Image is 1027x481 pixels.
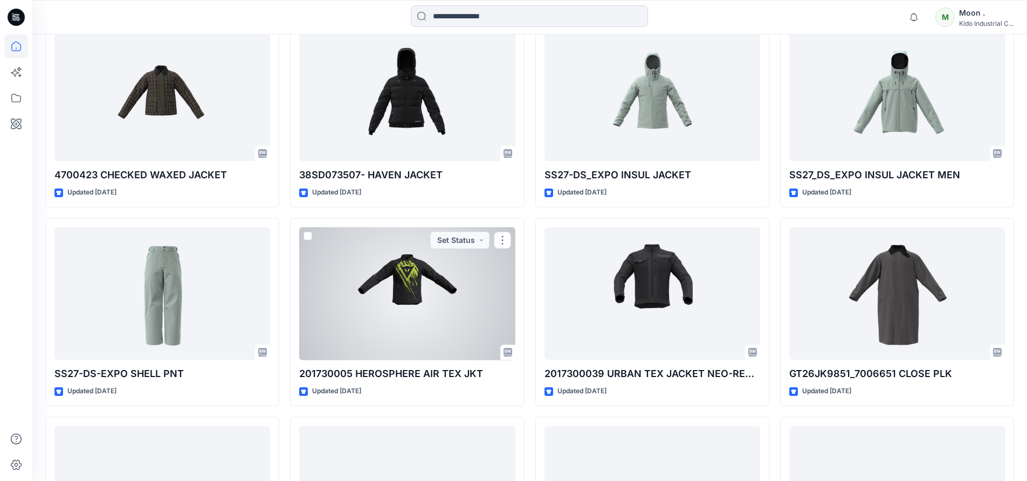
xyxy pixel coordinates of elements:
p: 38SD073507- HAVEN JACKET [299,168,515,183]
div: M [935,8,955,27]
p: Updated [DATE] [802,386,851,397]
a: GT26JK9851_7006651 CLOSE PLK [789,227,1005,360]
p: Updated [DATE] [312,386,361,397]
p: SS27-DS-EXPO SHELL PNT [54,366,270,381]
a: SS27_DS_EXPO INSUL JACKET MEN [789,29,1005,162]
p: Updated [DATE] [557,386,606,397]
p: Updated [DATE] [802,187,851,198]
a: 201730005 HEROSPHERE AIR TEX JKT [299,227,515,360]
div: Moon . [959,6,1014,19]
p: Updated [DATE] [67,187,116,198]
a: 38SD073507- HAVEN JACKET [299,29,515,162]
p: Updated [DATE] [67,386,116,397]
p: 201730005 HEROSPHERE AIR TEX JKT [299,366,515,381]
p: Updated [DATE] [557,187,606,198]
a: SS27-DS-EXPO SHELL PNT [54,227,270,360]
p: 2017300039 URBAN TEX JACKET NEO-RETRO INSERTI PELLE [544,366,760,381]
div: Kido Industrial C... [959,19,1014,27]
a: 2017300039 URBAN TEX JACKET NEO-RETRO INSERTI PELLE [544,227,760,360]
a: 4700423 CHECKED WAXED JACKET [54,29,270,162]
p: SS27_DS_EXPO INSUL JACKET MEN [789,168,1005,183]
p: SS27-DS_EXPO INSUL JACKET [544,168,760,183]
a: SS27-DS_EXPO INSUL JACKET [544,29,760,162]
p: GT26JK9851_7006651 CLOSE PLK [789,366,1005,381]
p: 4700423 CHECKED WAXED JACKET [54,168,270,183]
p: Updated [DATE] [312,187,361,198]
